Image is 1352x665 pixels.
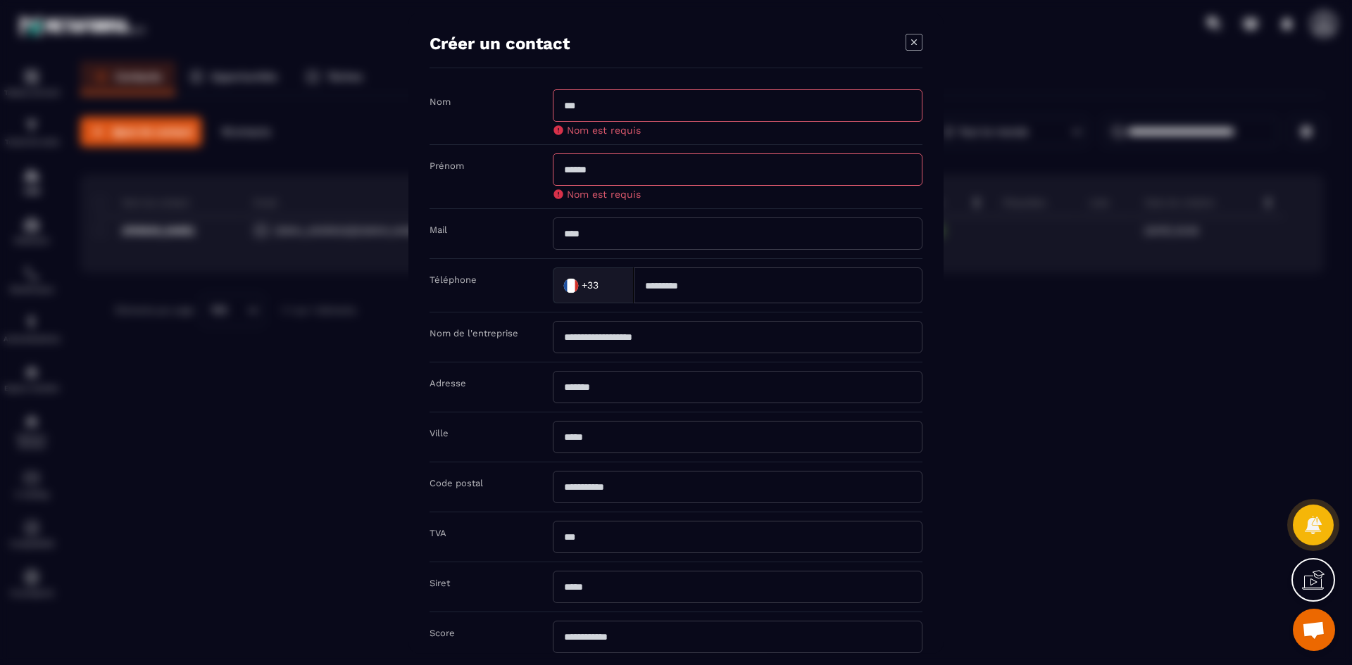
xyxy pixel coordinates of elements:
label: Ville [430,427,449,438]
div: Search for option [553,267,634,303]
span: +33 [582,278,599,292]
span: Nom est requis [567,188,641,199]
label: Siret [430,577,450,588]
label: Code postal [430,477,483,488]
input: Search for option [601,274,619,296]
label: Mail [430,224,447,234]
label: Prénom [430,160,464,170]
span: Nom est requis [567,124,641,135]
label: Adresse [430,377,466,388]
label: Score [430,627,455,638]
img: Country Flag [557,271,585,299]
label: Nom [430,96,451,106]
label: TVA [430,527,446,538]
h4: Créer un contact [430,33,570,53]
label: Nom de l'entreprise [430,327,518,338]
label: Téléphone [430,274,477,284]
a: Ouvrir le chat [1293,609,1335,651]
